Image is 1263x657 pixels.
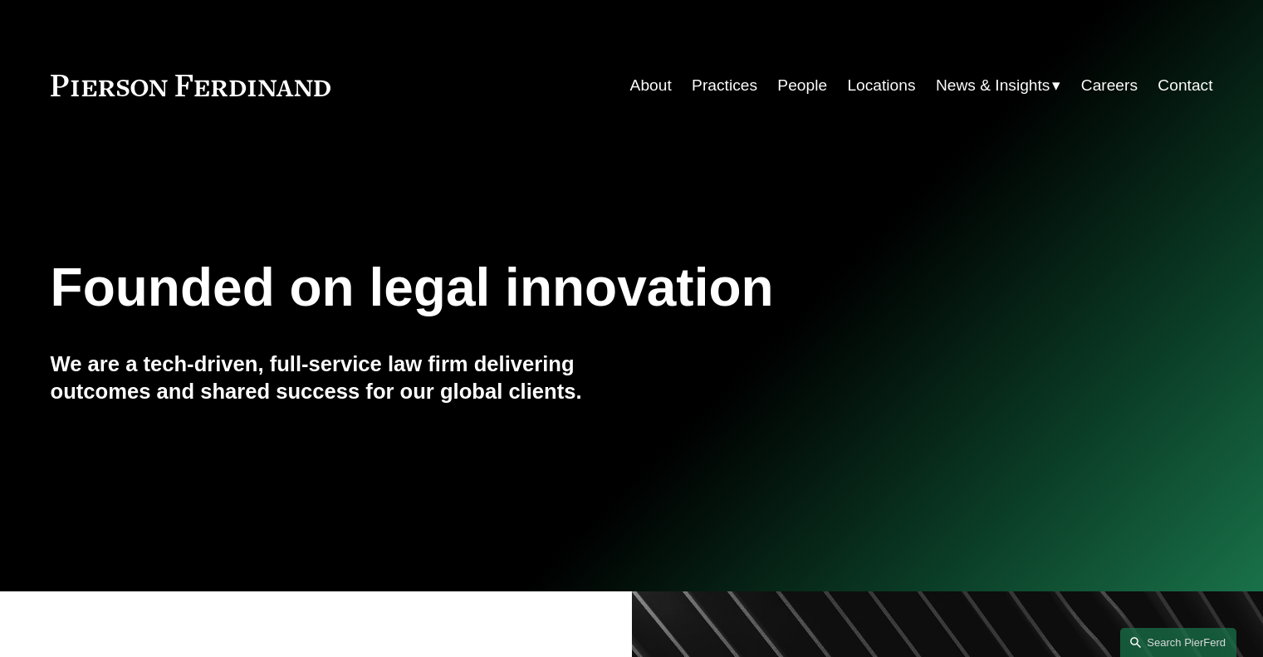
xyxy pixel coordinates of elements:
span: News & Insights [936,71,1050,101]
a: Search this site [1120,628,1236,657]
a: Contact [1158,70,1212,101]
a: People [777,70,827,101]
a: About [630,70,672,101]
a: folder dropdown [936,70,1061,101]
a: Careers [1081,70,1138,101]
h1: Founded on legal innovation [51,257,1020,318]
h4: We are a tech-driven, full-service law firm delivering outcomes and shared success for our global... [51,351,632,404]
a: Locations [847,70,915,101]
a: Practices [692,70,757,101]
